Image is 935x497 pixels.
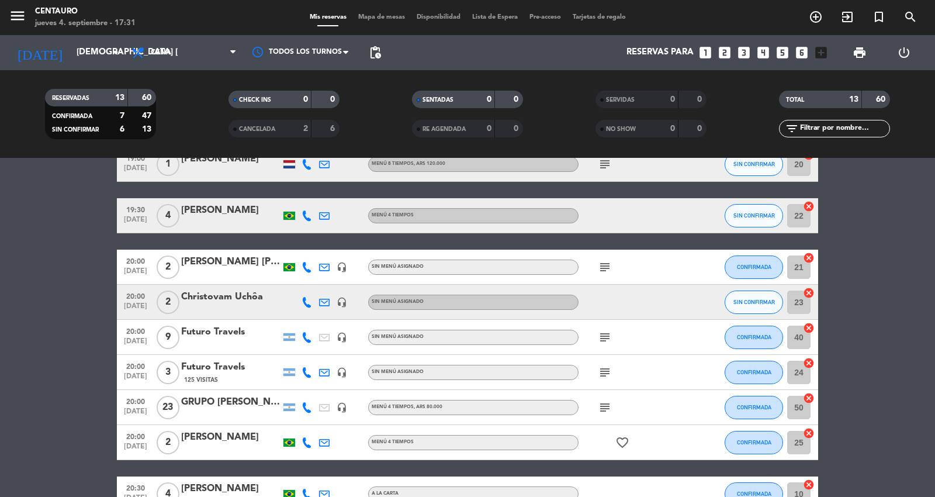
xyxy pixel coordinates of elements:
button: CONFIRMADA [725,326,783,349]
span: CONFIRMADA [737,439,771,446]
span: RESERVADAS [52,95,89,101]
strong: 0 [670,125,675,133]
span: 20:00 [121,254,150,267]
div: Futuro Travels [181,325,280,340]
span: 2 [157,291,179,314]
i: menu [9,7,26,25]
i: add_circle_outline [809,10,823,24]
div: [PERSON_NAME] [181,203,280,218]
button: CONFIRMADA [725,256,783,279]
input: Filtrar por nombre... [799,122,889,135]
span: SIN CONFIRMAR [733,212,775,219]
div: Centauro [35,6,136,18]
span: TOTAL [786,97,804,103]
span: Pre-acceso [524,14,567,20]
strong: 13 [142,125,154,133]
span: 2 [157,256,179,279]
i: filter_list [785,122,799,136]
strong: 60 [876,95,888,103]
span: [DATE] [121,216,150,229]
i: looks_3 [736,45,752,60]
span: [DATE] [121,267,150,281]
i: headset_mic [337,297,347,308]
i: exit_to_app [840,10,854,24]
strong: 0 [330,95,337,103]
strong: 0 [697,95,704,103]
span: , ARS 120.000 [414,161,445,166]
div: LOG OUT [882,35,926,70]
span: Sin menú asignado [372,370,424,374]
i: subject [598,157,612,171]
button: CONFIRMADA [725,396,783,419]
span: SIN CONFIRMAR [733,299,775,305]
span: MENÚ 8 TIEMPOS [372,161,445,166]
strong: 13 [849,95,858,103]
i: cancel [803,252,815,264]
i: cancel [803,287,815,299]
div: [PERSON_NAME] [181,430,280,445]
div: [PERSON_NAME] [181,151,280,167]
span: [DATE] [121,372,150,386]
span: 9 [157,326,179,349]
span: 125 Visitas [184,375,218,385]
span: Lista de Espera [466,14,524,20]
strong: 7 [120,112,124,120]
i: cancel [803,392,815,404]
i: headset_mic [337,367,347,378]
strong: 60 [142,94,154,102]
span: MENÚ 4 TIEMPOS [372,405,442,409]
button: SIN CONFIRMAR [725,153,783,176]
strong: 0 [487,125,491,133]
span: CONFIRMADA [737,264,771,270]
span: Sin menú asignado [372,264,424,269]
span: CANCELADA [239,126,275,132]
button: menu [9,7,26,29]
strong: 0 [514,95,521,103]
span: NO SHOW [606,126,636,132]
span: 20:30 [121,481,150,494]
div: [PERSON_NAME] [PERSON_NAME]. [181,254,280,270]
i: cancel [803,427,815,439]
button: CONFIRMADA [725,361,783,384]
span: MENÚ 4 TIEMPOS [372,440,414,444]
span: 20:00 [121,394,150,408]
span: 20:00 [121,429,150,443]
span: Sin menú asignado [372,334,424,339]
strong: 0 [670,95,675,103]
span: 19:30 [121,202,150,216]
strong: 13 [115,94,124,102]
div: GRUPO [PERSON_NAME] NITES [181,395,280,410]
span: Sin menú asignado [372,299,424,304]
div: Futuro Travels [181,360,280,375]
span: Tarjetas de regalo [567,14,632,20]
span: CONFIRMADA [737,334,771,340]
span: 1 [157,153,179,176]
span: MENÚ 4 TIEMPOS [372,213,414,218]
i: subject [598,365,612,379]
span: [DATE] [121,302,150,316]
i: looks_5 [775,45,790,60]
strong: 6 [120,125,124,133]
span: 20:00 [121,359,150,372]
i: subject [598,260,612,274]
span: 20:00 [121,324,150,337]
span: Reservas para [626,47,694,58]
i: arrow_drop_down [109,46,123,60]
strong: 6 [330,125,337,133]
strong: 0 [697,125,704,133]
i: headset_mic [337,332,347,343]
span: SENTADAS [423,97,453,103]
div: Christovam Uchôa [181,289,280,305]
span: RE AGENDADA [423,126,466,132]
span: [DATE] [121,337,150,351]
span: CONFIRMADA [737,404,771,410]
i: subject [598,401,612,415]
i: cancel [803,357,815,369]
span: CONFIRMADA [737,491,771,497]
i: cancel [803,322,815,334]
span: [DATE] [121,408,150,421]
i: headset_mic [337,402,347,413]
span: [DATE] [121,164,150,178]
strong: 0 [303,95,308,103]
i: looks_one [698,45,713,60]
